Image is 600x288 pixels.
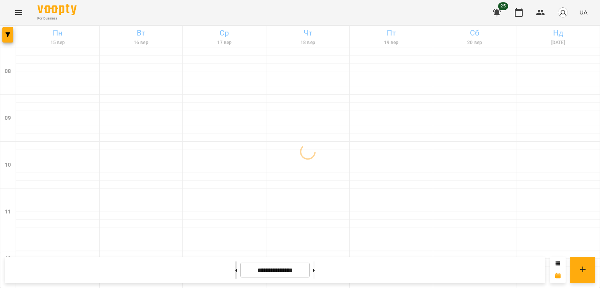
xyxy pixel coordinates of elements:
[9,3,28,22] button: Menu
[434,39,515,46] h6: 20 вер
[268,27,348,39] h6: Чт
[498,2,508,10] span: 25
[101,27,182,39] h6: Вт
[37,16,77,21] span: For Business
[5,161,11,169] h6: 10
[579,8,587,16] span: UA
[17,39,98,46] h6: 15 вер
[5,208,11,216] h6: 11
[351,27,432,39] h6: Пт
[5,114,11,123] h6: 09
[518,27,598,39] h6: Нд
[518,39,598,46] h6: [DATE]
[268,39,348,46] h6: 18 вер
[184,27,265,39] h6: Ср
[434,27,515,39] h6: Сб
[351,39,432,46] h6: 19 вер
[5,67,11,76] h6: 08
[37,4,77,15] img: Voopty Logo
[17,27,98,39] h6: Пн
[576,5,591,20] button: UA
[184,39,265,46] h6: 17 вер
[101,39,182,46] h6: 16 вер
[557,7,568,18] img: avatar_s.png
